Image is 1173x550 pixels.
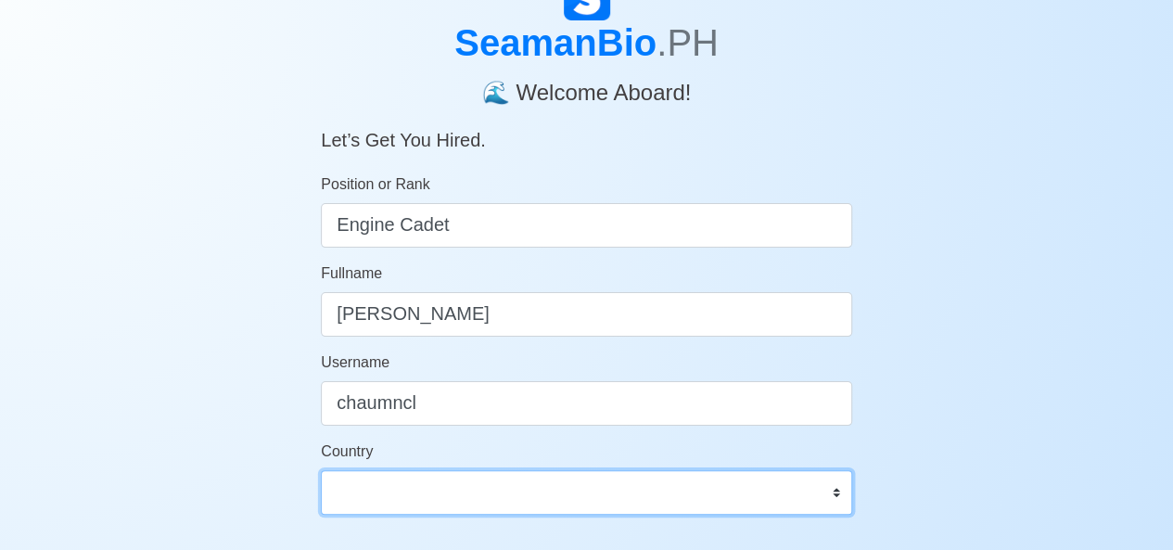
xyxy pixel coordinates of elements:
[321,441,373,463] label: Country
[321,265,382,281] span: Fullname
[657,22,719,63] span: .PH
[321,65,852,107] h4: 🌊 Welcome Aboard!
[321,176,429,192] span: Position or Rank
[321,107,852,151] h5: Let’s Get You Hired.
[321,381,852,426] input: Ex. donaldcris
[321,20,852,65] h1: SeamanBio
[321,292,852,337] input: Your Fullname
[321,203,852,248] input: ex. 2nd Officer w/Master License
[321,354,389,370] span: Username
